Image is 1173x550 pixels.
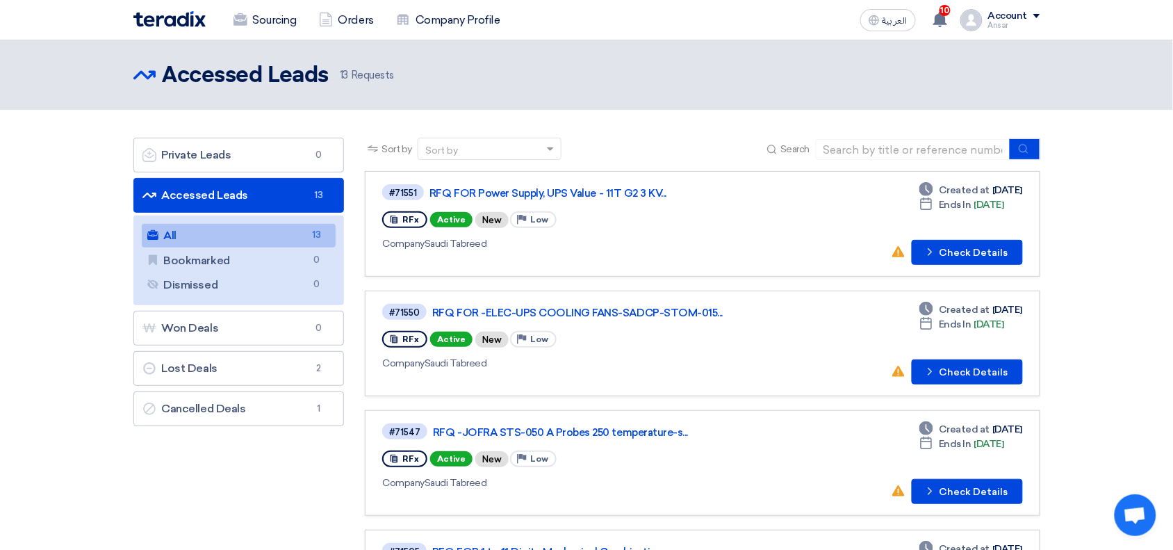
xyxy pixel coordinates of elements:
[433,426,780,439] a: RFQ -JOFRA STS-050 A Probes 250 temperature-s...
[430,212,473,227] span: Active
[939,183,990,197] span: Created at
[382,476,783,490] div: Saudi Tabreed
[402,334,419,344] span: RFx
[163,62,329,90] h2: Accessed Leads
[939,437,971,451] span: Ends In
[340,67,394,83] span: Requests
[310,188,327,202] span: 13
[425,143,458,158] div: Sort by
[475,332,509,348] div: New
[429,187,777,200] a: RFQ FOR Power Supply, UPS Value - 11T G2 3 KV...
[912,479,1023,504] button: Check Details
[389,188,417,197] div: #71551
[133,351,345,386] a: Lost Deals2
[960,9,983,31] img: profile_test.png
[939,422,990,437] span: Created at
[780,142,810,156] span: Search
[310,362,327,375] span: 2
[919,422,1022,437] div: [DATE]
[919,317,1004,332] div: [DATE]
[402,454,419,464] span: RFx
[308,277,325,292] span: 0
[919,437,1004,451] div: [DATE]
[133,11,206,27] img: Teradix logo
[389,428,420,437] div: #71547
[133,391,345,426] a: Cancelled Deals1
[530,454,548,464] span: Low
[402,215,419,225] span: RFx
[308,228,325,243] span: 13
[142,224,336,248] a: All
[382,142,412,156] span: Sort by
[919,183,1022,197] div: [DATE]
[919,197,1004,212] div: [DATE]
[133,138,345,172] a: Private Leads0
[475,212,509,228] div: New
[382,356,782,371] div: Saudi Tabreed
[430,332,473,347] span: Active
[432,307,780,319] a: RFQ FOR -ELEC-UPS COOLING FANS-SADCP-STOM-015...
[389,308,420,317] div: #71550
[430,451,473,467] span: Active
[222,5,308,35] a: Sourcing
[1115,494,1156,536] div: Open chat
[912,240,1023,265] button: Check Details
[133,178,345,213] a: Accessed Leads13
[142,273,336,297] a: Dismissed
[308,253,325,268] span: 0
[382,236,780,251] div: Saudi Tabreed
[530,334,548,344] span: Low
[919,302,1022,317] div: [DATE]
[530,215,548,225] span: Low
[382,357,425,369] span: Company
[988,22,1040,29] div: Ansar
[310,321,327,335] span: 0
[385,5,511,35] a: Company Profile
[382,238,425,250] span: Company
[939,317,971,332] span: Ends In
[308,5,385,35] a: Orders
[940,5,951,16] span: 10
[382,477,425,489] span: Company
[939,197,971,212] span: Ends In
[310,402,327,416] span: 1
[340,69,348,81] span: 13
[860,9,916,31] button: العربية
[133,311,345,346] a: Won Deals0
[816,139,1010,160] input: Search by title or reference number
[883,16,908,26] span: العربية
[142,249,336,273] a: Bookmarked
[475,451,509,467] div: New
[988,10,1028,22] div: Account
[912,359,1023,385] button: Check Details
[310,148,327,162] span: 0
[939,302,990,317] span: Created at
